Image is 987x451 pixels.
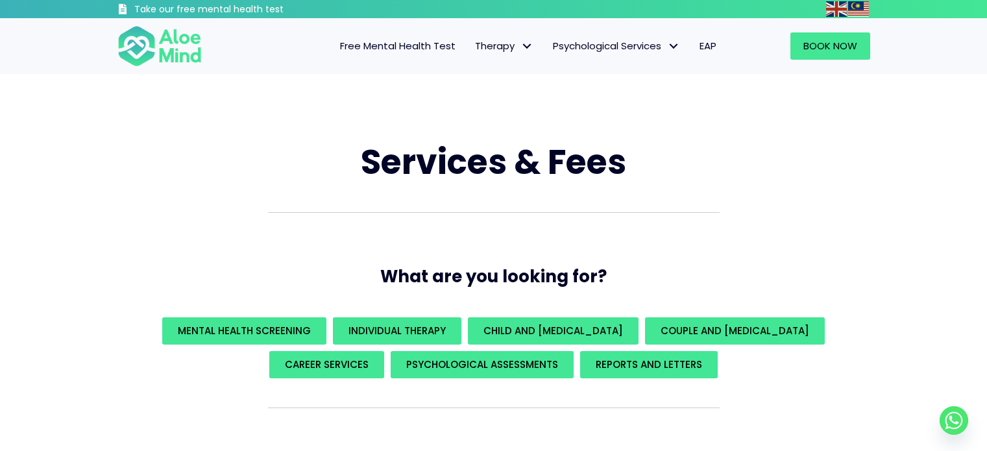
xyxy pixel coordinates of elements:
[340,39,456,53] span: Free Mental Health Test
[645,317,825,345] a: Couple and [MEDICAL_DATA]
[848,1,869,17] img: ms
[543,32,690,60] a: Psychological ServicesPsychological Services: submenu
[330,32,465,60] a: Free Mental Health Test
[465,32,543,60] a: TherapyTherapy: submenu
[848,1,870,16] a: Malay
[333,317,461,345] a: Individual Therapy
[803,39,857,53] span: Book Now
[700,39,716,53] span: EAP
[940,406,968,435] a: Whatsapp
[826,1,848,16] a: English
[117,3,353,18] a: Take our free mental health test
[664,37,683,56] span: Psychological Services: submenu
[134,3,353,16] h3: Take our free mental health test
[580,351,718,378] a: REPORTS AND LETTERS
[553,39,680,53] span: Psychological Services
[219,32,726,60] nav: Menu
[475,39,533,53] span: Therapy
[406,358,558,371] span: Psychological assessments
[361,138,626,186] span: Services & Fees
[269,351,384,378] a: Career Services
[117,25,202,67] img: Aloe mind Logo
[483,324,623,337] span: Child and [MEDICAL_DATA]
[661,324,809,337] span: Couple and [MEDICAL_DATA]
[348,324,446,337] span: Individual Therapy
[690,32,726,60] a: EAP
[826,1,847,17] img: en
[380,265,607,288] span: What are you looking for?
[285,358,369,371] span: Career Services
[468,317,639,345] a: Child and [MEDICAL_DATA]
[162,317,326,345] a: Mental Health Screening
[391,351,574,378] a: Psychological assessments
[178,324,311,337] span: Mental Health Screening
[790,32,870,60] a: Book Now
[596,358,702,371] span: REPORTS AND LETTERS
[518,37,537,56] span: Therapy: submenu
[117,314,870,382] div: What are you looking for?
